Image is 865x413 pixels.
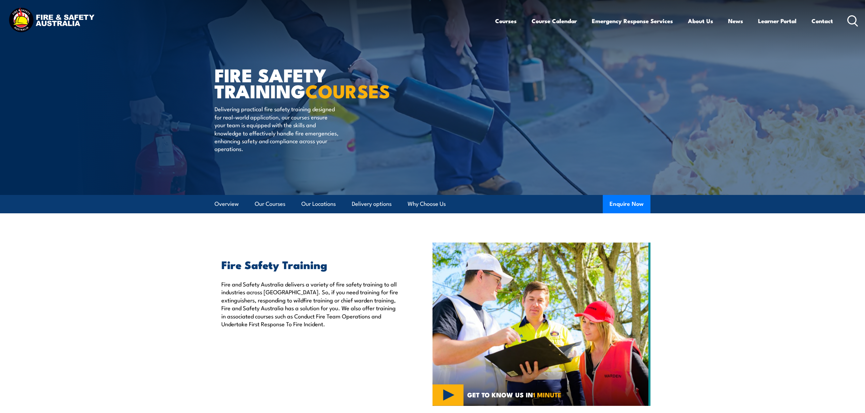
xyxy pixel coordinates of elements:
a: About Us [688,12,713,30]
img: Fire Safety Training Courses [432,243,650,406]
h2: Fire Safety Training [221,260,401,269]
a: Contact [812,12,833,30]
a: Courses [495,12,517,30]
h1: FIRE SAFETY TRAINING [215,67,383,98]
a: Why Choose Us [408,195,446,213]
p: Fire and Safety Australia delivers a variety of fire safety training to all industries across [GE... [221,280,401,328]
a: Emergency Response Services [592,12,673,30]
span: GET TO KNOW US IN [467,392,562,398]
p: Delivering practical fire safety training designed for real-world application, our courses ensure... [215,105,339,152]
a: News [728,12,743,30]
a: Overview [215,195,239,213]
strong: 1 MINUTE [533,390,562,399]
a: Learner Portal [758,12,797,30]
a: Our Locations [301,195,336,213]
a: Our Courses [255,195,285,213]
a: Course Calendar [532,12,577,30]
strong: COURSES [305,76,390,104]
button: Enquire Now [603,195,650,213]
a: Delivery options [352,195,392,213]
